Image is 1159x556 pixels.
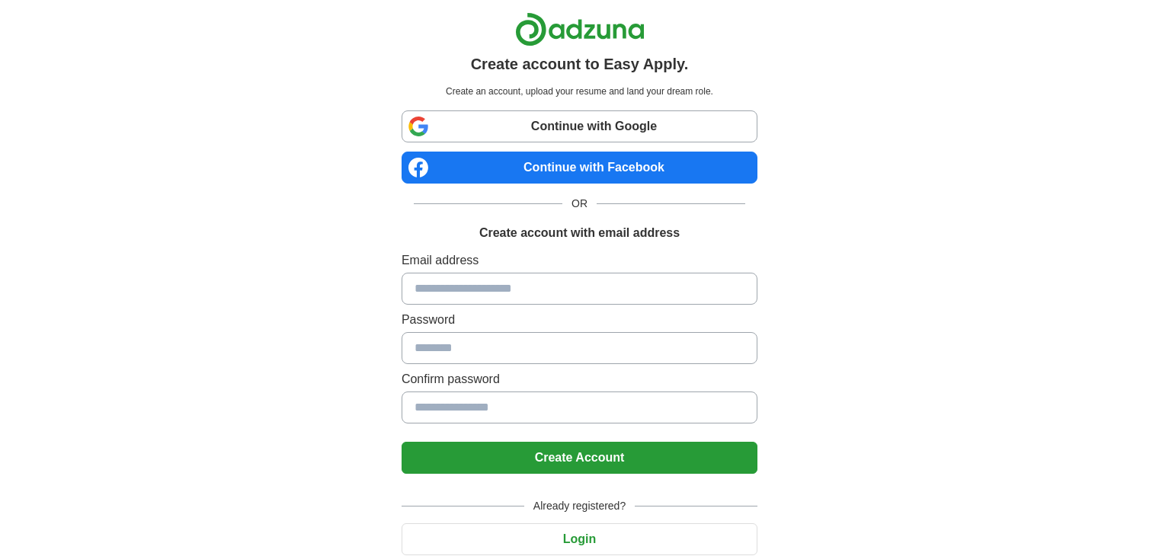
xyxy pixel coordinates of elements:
a: Login [402,532,757,545]
p: Create an account, upload your resume and land your dream role. [405,85,754,98]
span: OR [562,196,597,212]
h1: Create account with email address [479,224,680,242]
h1: Create account to Easy Apply. [471,53,689,75]
span: Already registered? [524,498,635,514]
a: Continue with Google [402,110,757,142]
label: Email address [402,251,757,270]
label: Password [402,311,757,329]
label: Confirm password [402,370,757,388]
button: Create Account [402,442,757,474]
button: Login [402,523,757,555]
img: Adzuna logo [515,12,645,46]
a: Continue with Facebook [402,152,757,184]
